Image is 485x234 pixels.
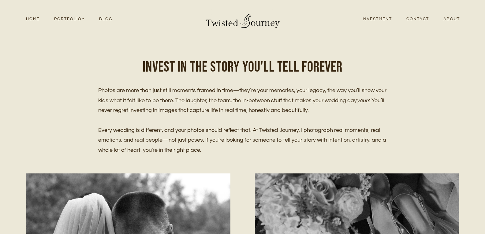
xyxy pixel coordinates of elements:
span: Portfolio [54,16,85,22]
a: Portfolio [47,15,92,23]
a: Investment [354,15,399,23]
a: Contact [399,15,436,23]
em: yours. [357,98,371,103]
img: Twisted Journey [204,9,281,29]
a: Blog [92,15,119,23]
a: About [436,15,467,23]
a: Home [19,15,47,23]
p: Every wedding is different, and your photos should reflect that. At Twisted Journey, I photograph... [98,125,387,155]
p: Photos are more than just still moments framed in time—they’re your memories, your legacy, the wa... [98,86,387,115]
h1: Invest in The story you'll tell forever [98,58,387,76]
